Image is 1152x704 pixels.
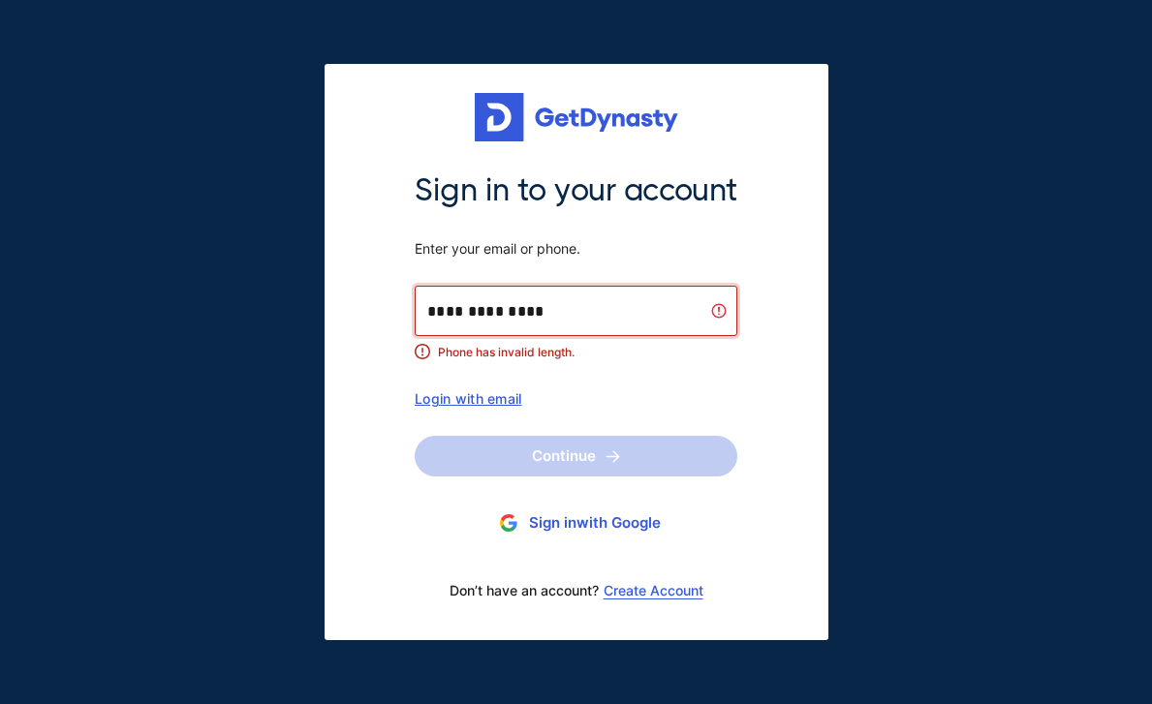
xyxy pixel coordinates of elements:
[415,570,737,611] div: Don’t have an account?
[438,344,737,361] span: Phone has invalid length.
[604,583,703,598] a: Create Account
[415,170,737,211] span: Sign in to your account
[415,390,737,407] div: Login with email
[415,505,737,541] button: Sign inwith Google
[415,240,737,258] span: Enter your email or phone.
[475,93,678,141] img: Get started for free with Dynasty Trust Company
